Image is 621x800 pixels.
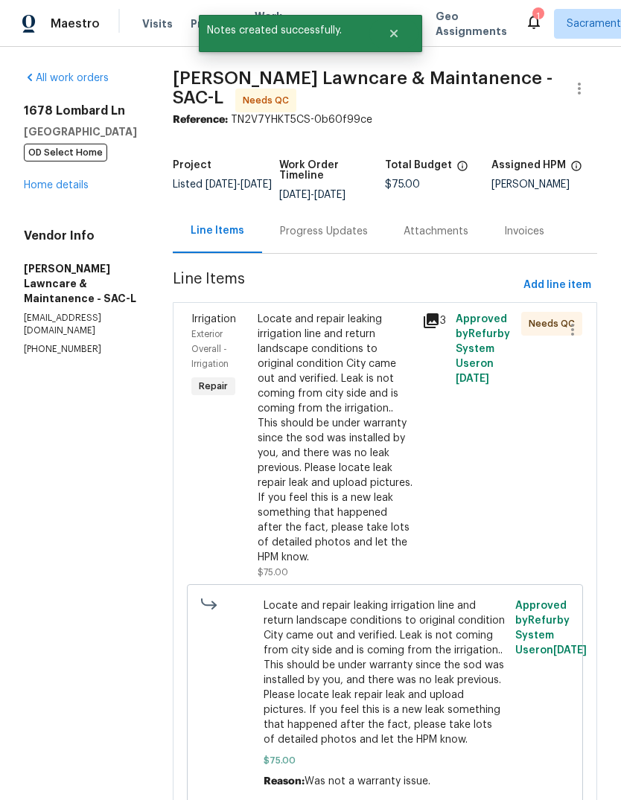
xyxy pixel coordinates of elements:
[191,16,237,31] span: Projects
[255,9,293,39] span: Work Orders
[456,160,468,179] span: The total cost of line items that have been proposed by Opendoor. This sum includes line items th...
[24,180,89,191] a: Home details
[206,179,272,190] span: -
[173,69,552,106] span: [PERSON_NAME] Lawncare & Maintanence - SAC-L
[191,314,236,324] span: Irrigation
[385,179,420,190] span: $75.00
[24,312,137,337] p: [EMAIL_ADDRESS][DOMAIN_NAME]
[24,103,137,118] h2: 1678 Lombard Ln
[517,272,597,299] button: Add line item
[523,276,591,295] span: Add line item
[199,15,369,46] span: Notes created successfully.
[173,115,228,125] b: Reference:
[24,124,137,139] h5: [GEOGRAPHIC_DATA]
[193,379,234,394] span: Repair
[173,272,517,299] span: Line Items
[142,16,173,31] span: Visits
[264,598,506,747] span: Locate and repair leaking irrigation line and return landscape conditions to original condition C...
[305,776,430,787] span: Was not a warranty issue.
[436,9,507,39] span: Geo Assignments
[369,19,418,48] button: Close
[24,228,137,243] h4: Vendor Info
[553,645,587,656] span: [DATE]
[264,776,305,787] span: Reason:
[314,190,345,200] span: [DATE]
[24,73,109,83] a: All work orders
[456,374,489,384] span: [DATE]
[173,160,211,170] h5: Project
[24,144,107,161] span: OD Select Home
[243,93,295,108] span: Needs QC
[24,343,137,356] p: [PHONE_NUMBER]
[206,179,237,190] span: [DATE]
[529,316,581,331] span: Needs QC
[279,190,345,200] span: -
[404,224,468,239] div: Attachments
[504,224,544,239] div: Invoices
[491,160,566,170] h5: Assigned HPM
[491,179,598,190] div: [PERSON_NAME]
[264,753,506,768] span: $75.00
[279,160,386,181] h5: Work Order Timeline
[422,312,446,330] div: 3
[515,601,587,656] span: Approved by Refurby System User on
[191,330,229,368] span: Exterior Overall - Irrigation
[51,16,100,31] span: Maestro
[532,9,543,24] div: 1
[173,112,597,127] div: TN2V7YHKT5CS-0b60f99ce
[241,179,272,190] span: [DATE]
[258,568,288,577] span: $75.00
[191,223,244,238] div: Line Items
[280,224,368,239] div: Progress Updates
[173,179,272,190] span: Listed
[385,160,452,170] h5: Total Budget
[24,261,137,306] h5: [PERSON_NAME] Lawncare & Maintanence - SAC-L
[279,190,310,200] span: [DATE]
[570,160,582,179] span: The hpm assigned to this work order.
[258,312,414,565] div: Locate and repair leaking irrigation line and return landscape conditions to original condition C...
[456,314,510,384] span: Approved by Refurby System User on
